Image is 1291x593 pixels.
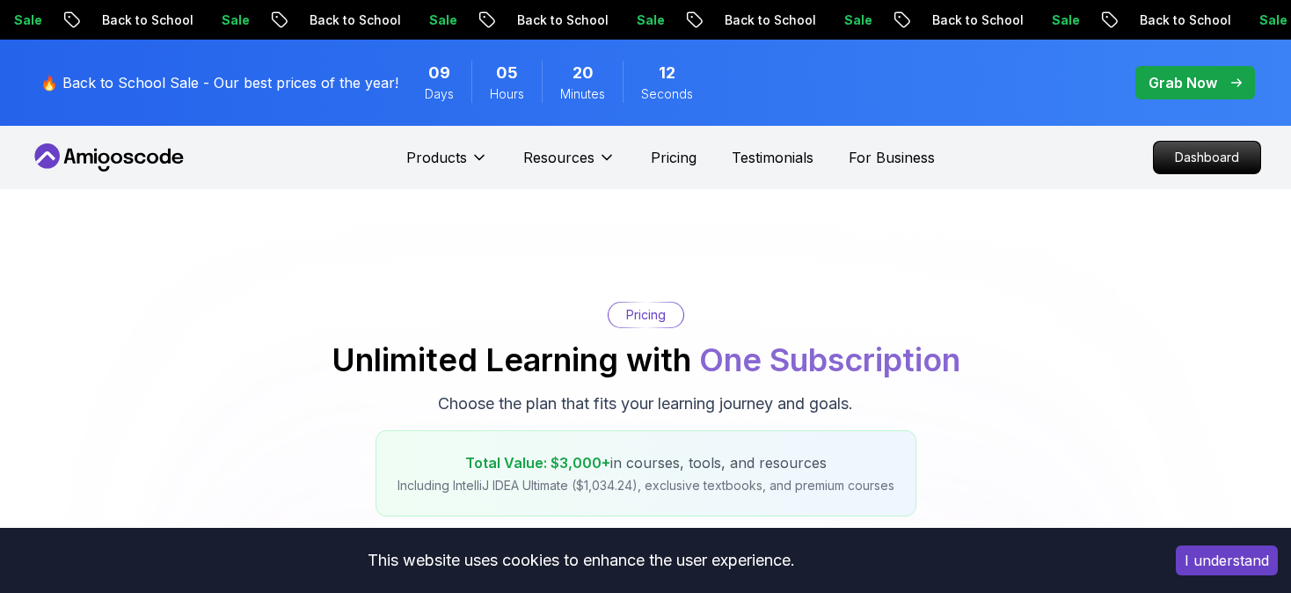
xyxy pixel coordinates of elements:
[406,147,467,168] p: Products
[699,340,960,379] span: One Subscription
[40,72,398,93] p: 🔥 Back to School Sale - Our best prices of the year!
[478,11,598,29] p: Back to School
[659,61,675,85] span: 12 Seconds
[1154,142,1260,173] p: Dashboard
[732,147,813,168] a: Testimonials
[641,85,693,103] span: Seconds
[806,11,862,29] p: Sale
[271,11,390,29] p: Back to School
[686,11,806,29] p: Back to School
[465,454,610,472] span: Total Value: $3,000+
[13,541,1149,580] div: This website uses cookies to enhance the user experience.
[438,392,853,416] p: Choose the plan that fits your learning journey and goals.
[425,85,454,103] span: Days
[496,61,518,85] span: 5 Hours
[332,342,960,377] h2: Unlimited Learning with
[1221,11,1277,29] p: Sale
[651,147,697,168] a: Pricing
[398,477,894,494] p: Including IntelliJ IDEA Ultimate ($1,034.24), exclusive textbooks, and premium courses
[626,306,666,324] p: Pricing
[490,85,524,103] span: Hours
[1101,11,1221,29] p: Back to School
[406,147,488,182] button: Products
[1153,141,1261,174] a: Dashboard
[893,11,1013,29] p: Back to School
[63,11,183,29] p: Back to School
[1013,11,1069,29] p: Sale
[523,147,616,182] button: Resources
[849,147,935,168] a: For Business
[390,11,447,29] p: Sale
[598,11,654,29] p: Sale
[398,452,894,473] p: in courses, tools, and resources
[560,85,605,103] span: Minutes
[428,61,450,85] span: 9 Days
[1176,545,1278,575] button: Accept cookies
[573,61,594,85] span: 20 Minutes
[183,11,239,29] p: Sale
[1149,72,1217,93] p: Grab Now
[523,147,594,168] p: Resources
